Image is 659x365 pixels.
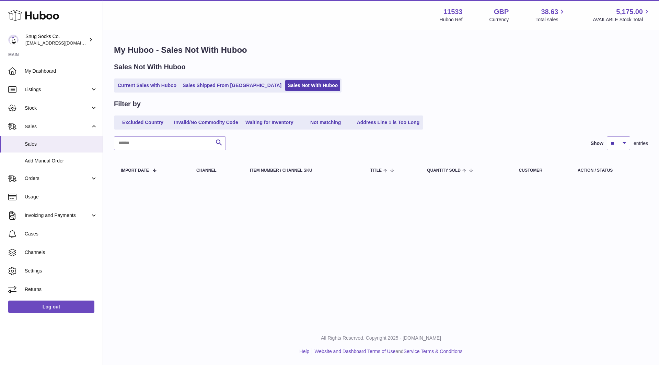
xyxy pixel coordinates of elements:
[314,349,395,354] a: Website and Dashboard Terms of Use
[404,349,463,354] a: Service Terms & Conditions
[114,99,141,109] h2: Filter by
[25,105,90,111] span: Stock
[8,301,94,313] a: Log out
[115,80,179,91] a: Current Sales with Huboo
[312,348,462,355] li: and
[519,168,564,173] div: Customer
[298,117,353,128] a: Not matching
[578,168,641,173] div: Action / Status
[25,286,97,293] span: Returns
[355,117,422,128] a: Address Line 1 is Too Long
[634,140,648,147] span: entries
[108,335,654,341] p: All Rights Reserved. Copyright 2025 - [DOMAIN_NAME]
[121,168,149,173] span: Import date
[494,7,509,16] strong: GBP
[285,80,340,91] a: Sales Not With Huboo
[25,249,97,256] span: Channels
[25,194,97,200] span: Usage
[25,141,97,147] span: Sales
[25,33,87,46] div: Snug Socks Co.
[427,168,461,173] span: Quantity Sold
[8,35,19,45] img: info@snugsocks.co.uk
[300,349,310,354] a: Help
[593,16,651,23] span: AVAILABLE Stock Total
[25,158,97,164] span: Add Manual Order
[541,7,558,16] span: 38.63
[489,16,509,23] div: Currency
[25,212,90,219] span: Invoicing and Payments
[25,231,97,237] span: Cases
[591,140,603,147] label: Show
[443,7,463,16] strong: 11533
[535,7,566,23] a: 38.63 Total sales
[535,16,566,23] span: Total sales
[25,86,90,93] span: Listings
[115,117,170,128] a: Excluded Country
[593,7,651,23] a: 5,175.00 AVAILABLE Stock Total
[114,45,648,56] h1: My Huboo - Sales Not With Huboo
[25,123,90,130] span: Sales
[180,80,284,91] a: Sales Shipped From [GEOGRAPHIC_DATA]
[370,168,382,173] span: Title
[25,175,90,182] span: Orders
[25,68,97,74] span: My Dashboard
[440,16,463,23] div: Huboo Ref
[114,62,186,72] h2: Sales Not With Huboo
[172,117,241,128] a: Invalid/No Commodity Code
[25,268,97,274] span: Settings
[616,7,643,16] span: 5,175.00
[242,117,297,128] a: Waiting for Inventory
[250,168,357,173] div: Item Number / Channel SKU
[196,168,236,173] div: Channel
[25,40,101,46] span: [EMAIL_ADDRESS][DOMAIN_NAME]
